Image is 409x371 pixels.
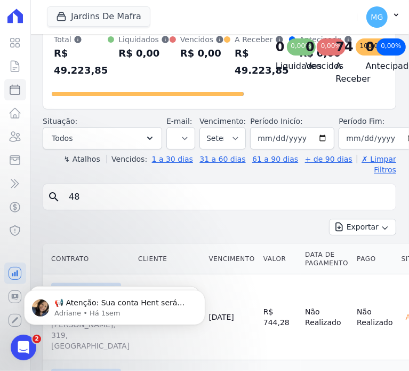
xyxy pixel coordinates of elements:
[259,274,301,360] td: R$ 744,28
[107,155,147,163] label: Vencidos:
[54,45,108,79] div: R$ 49.223,85
[366,38,375,56] div: 0
[235,34,288,45] div: A Receber
[317,38,346,56] div: 0,00%
[356,38,392,56] div: 100,00%
[180,45,224,62] div: R$ 0,00
[54,34,108,45] div: Total
[208,313,234,321] a: [DATE]
[371,13,383,21] span: MG
[301,244,352,274] th: Data de Pagamento
[166,117,193,125] label: E-mail:
[204,244,259,274] th: Vencimento
[47,6,150,27] button: Jardins De Mafra
[305,155,352,163] a: + de 90 dias
[8,267,221,342] iframe: Intercom notifications mensagem
[134,244,204,274] th: Cliente
[64,155,100,163] label: ↯ Atalhos
[43,244,134,274] th: Contrato
[352,274,397,360] td: Não Realizado
[287,38,316,56] div: 0,00%
[118,34,170,45] div: Liquidados
[301,274,352,360] td: Não Realizado
[118,45,170,62] div: R$ 0,00
[335,60,348,85] h4: A Receber
[235,45,288,79] div: R$ 49.223,85
[47,191,60,203] i: search
[11,335,36,360] iframe: Intercom live chat
[62,186,391,208] input: Buscar por nome do lote ou do cliente
[376,38,405,56] div: 0,00%
[276,60,288,73] h4: Liquidados
[335,38,353,56] div: 74
[43,127,162,149] button: Todos
[276,38,285,56] div: 0
[199,155,245,163] a: 31 a 60 dias
[33,335,41,343] span: 2
[357,155,396,174] a: ✗ Limpar Filtros
[329,219,396,235] button: Exportar
[180,34,224,45] div: Vencidos
[250,117,302,125] label: Período Inicío:
[306,60,318,73] h4: Vencidos
[259,244,301,274] th: Valor
[199,117,246,125] label: Vencimento:
[352,244,397,274] th: Pago
[252,155,298,163] a: 61 a 90 dias
[52,132,73,145] span: Todos
[366,60,379,73] h4: Antecipado
[43,117,77,125] label: Situação:
[358,2,409,32] button: MG
[152,155,193,163] a: 1 a 30 dias
[306,38,315,56] div: 0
